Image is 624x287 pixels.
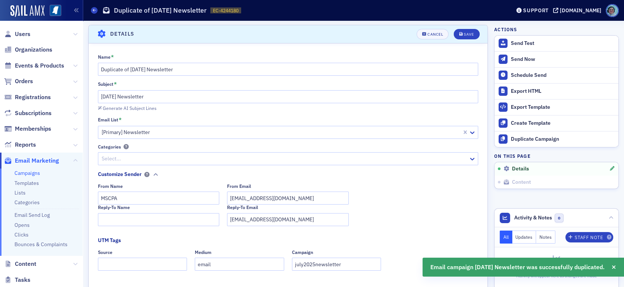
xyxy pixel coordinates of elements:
[512,166,529,172] span: Details
[553,8,604,13] button: [DOMAIN_NAME]
[98,250,112,255] div: Source
[292,250,313,255] div: Campaign
[15,77,33,85] span: Orders
[511,40,615,47] div: Send Test
[14,222,30,228] a: Opens
[494,153,619,159] h4: On this page
[227,183,251,189] div: From Email
[495,131,618,147] button: Duplicate Campaign
[523,7,549,14] div: Support
[4,46,52,54] a: Organizations
[511,104,615,111] div: Export Template
[511,136,615,143] div: Duplicate Campaign
[195,250,211,255] div: Medium
[430,263,605,272] span: Email campaign [DATE] Newsletter was successfully duplicated.
[15,93,51,101] span: Registrations
[512,231,536,244] button: Updates
[14,231,29,238] a: Clicks
[417,29,449,39] button: Cancel
[494,26,517,33] h4: Actions
[4,141,36,149] a: Reports
[110,30,135,38] h4: Details
[14,241,68,248] a: Bounces & Complaints
[511,120,615,127] div: Create Template
[15,30,30,38] span: Users
[98,183,123,189] div: From Name
[15,125,51,133] span: Memberships
[98,170,142,178] div: Customize Sender
[98,237,121,244] div: UTM Tags
[98,81,114,87] div: Subject
[511,88,615,95] div: Export HTML
[15,157,59,165] span: Email Marketing
[98,104,157,111] button: Generate AI Subject Lines
[495,51,618,67] button: Send Now
[15,141,36,149] span: Reports
[495,67,618,83] button: Schedule Send
[50,5,61,16] img: SailAMX
[14,212,50,218] a: Email Send Log
[103,106,157,110] div: Generate AI Subject Lines
[15,260,36,268] span: Content
[560,7,601,14] div: [DOMAIN_NAME]
[495,115,618,131] a: Create Template
[15,62,64,70] span: Events & Products
[114,81,117,88] abbr: This field is required
[464,32,474,36] div: Save
[511,56,615,63] div: Send Now
[45,5,61,17] a: View Homepage
[4,276,30,284] a: Tasks
[454,29,479,39] button: Save
[4,30,30,38] a: Users
[114,6,207,15] h1: Duplicate of [DATE] Newsletter
[98,205,130,210] div: Reply-To Name
[575,235,603,239] div: Staff Note
[495,83,618,99] a: Export HTML
[4,157,59,165] a: Email Marketing
[495,36,618,51] button: Send Test
[512,179,531,186] span: Content
[213,7,239,14] span: EC-4244180
[15,46,52,54] span: Organizations
[15,276,30,284] span: Tasks
[514,214,552,222] span: Activity & Notes
[10,5,45,17] img: SailAMX
[511,72,615,79] div: Schedule Send
[98,117,118,123] div: Email List
[4,62,64,70] a: Events & Products
[565,232,613,242] button: Staff Note
[4,260,36,268] a: Content
[119,117,122,123] abbr: This field is required
[606,4,619,17] span: Profile
[227,205,258,210] div: Reply-To Email
[500,231,512,244] button: All
[4,93,51,101] a: Registrations
[98,54,111,60] div: Name
[495,99,618,115] a: Export Template
[14,199,40,206] a: Categories
[15,109,52,117] span: Subscriptions
[4,109,52,117] a: Subscriptions
[4,77,33,85] a: Orders
[427,32,443,36] div: Cancel
[555,213,564,223] span: 0
[14,189,26,196] a: Lists
[14,180,39,186] a: Templates
[14,170,40,176] a: Campaigns
[98,144,121,150] div: Categories
[536,231,555,244] button: Notes
[111,54,114,61] abbr: This field is required
[4,125,51,133] a: Memberships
